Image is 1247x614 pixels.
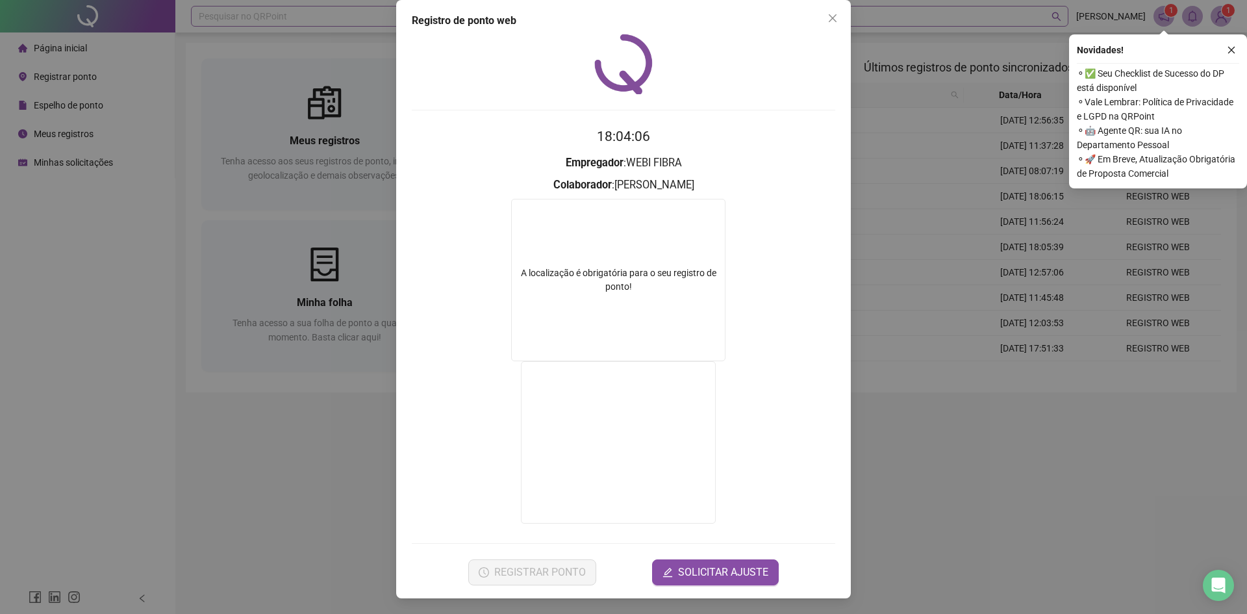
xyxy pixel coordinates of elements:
time: 18:04:06 [597,129,650,144]
span: ⚬ 🤖 Agente QR: sua IA no Departamento Pessoal [1077,123,1239,152]
button: editSOLICITAR AJUSTE [652,559,779,585]
span: ⚬ Vale Lembrar: Política de Privacidade e LGPD na QRPoint [1077,95,1239,123]
span: close [1227,45,1236,55]
span: ⚬ 🚀 Em Breve, Atualização Obrigatória de Proposta Comercial [1077,152,1239,181]
span: close [827,13,838,23]
span: edit [662,567,673,578]
div: Registro de ponto web [412,13,835,29]
h3: : WEBI FIBRA [412,155,835,172]
h3: : [PERSON_NAME] [412,177,835,194]
button: REGISTRAR PONTO [468,559,596,585]
span: ⚬ ✅ Seu Checklist de Sucesso do DP está disponível [1077,66,1239,95]
span: Novidades ! [1077,43,1124,57]
img: QRPoint [594,34,653,94]
strong: Empregador [566,157,623,169]
div: A localização é obrigatória para o seu registro de ponto! [512,266,725,294]
button: Close [822,8,843,29]
div: Open Intercom Messenger [1203,570,1234,601]
strong: Colaborador [553,179,612,191]
span: SOLICITAR AJUSTE [678,565,768,580]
